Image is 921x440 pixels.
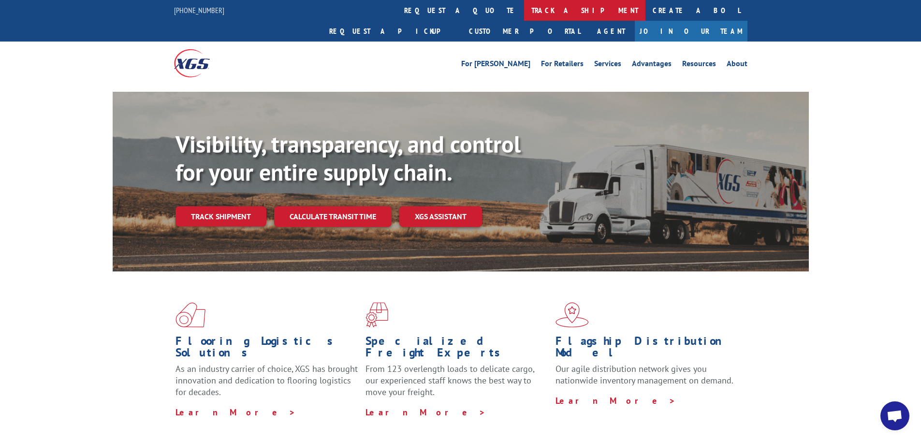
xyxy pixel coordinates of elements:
img: xgs-icon-total-supply-chain-intelligence-red [175,302,205,327]
h1: Flagship Distribution Model [556,335,738,363]
b: Visibility, transparency, and control for your entire supply chain. [175,129,521,187]
div: Open chat [880,401,909,430]
p: From 123 overlength loads to delicate cargo, our experienced staff knows the best way to move you... [365,363,548,406]
a: Request a pickup [322,21,462,42]
a: Agent [587,21,635,42]
a: Learn More > [175,407,296,418]
a: For [PERSON_NAME] [461,60,530,71]
img: xgs-icon-flagship-distribution-model-red [556,302,589,327]
img: xgs-icon-focused-on-flooring-red [365,302,388,327]
a: Calculate transit time [274,206,392,227]
a: Resources [682,60,716,71]
a: Customer Portal [462,21,587,42]
span: Our agile distribution network gives you nationwide inventory management on demand. [556,363,733,386]
a: Learn More > [556,395,676,406]
h1: Flooring Logistics Solutions [175,335,358,363]
a: Learn More > [365,407,486,418]
a: Advantages [632,60,672,71]
a: Join Our Team [635,21,747,42]
a: About [727,60,747,71]
a: XGS ASSISTANT [399,206,482,227]
h1: Specialized Freight Experts [365,335,548,363]
a: For Retailers [541,60,584,71]
a: Track shipment [175,206,266,227]
a: Services [594,60,621,71]
a: [PHONE_NUMBER] [174,5,224,15]
span: As an industry carrier of choice, XGS has brought innovation and dedication to flooring logistics... [175,363,358,397]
